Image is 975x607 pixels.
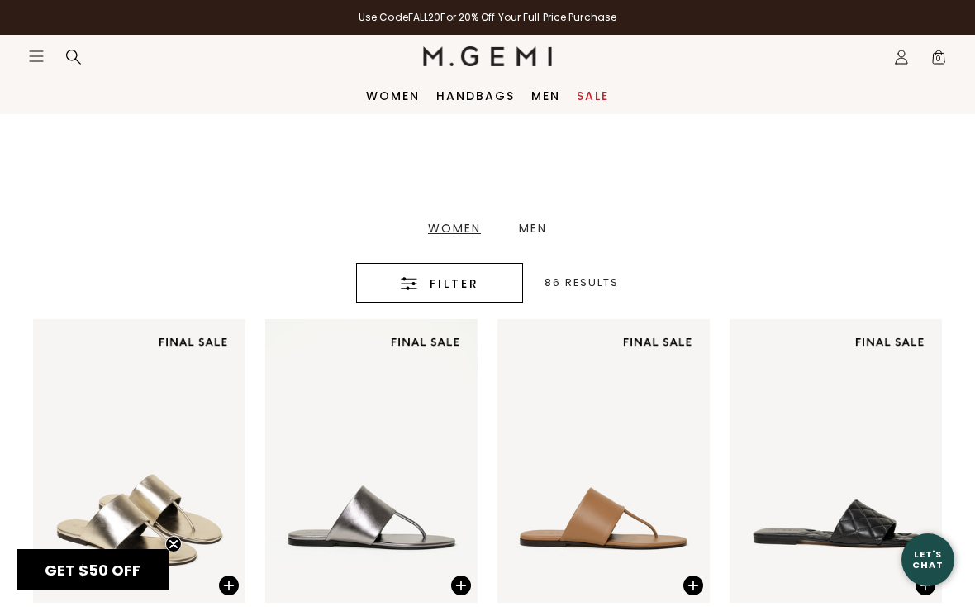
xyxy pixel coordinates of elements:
[615,329,700,355] img: final sale tag
[423,46,553,66] img: M.Gemi
[497,319,710,603] img: The Michela
[45,560,140,581] span: GET $50 OFF
[408,10,441,24] strong: FALL20
[519,222,547,234] div: Men
[165,536,182,552] button: Close teaser
[930,52,947,69] span: 0
[265,319,478,603] img: The Michela
[430,274,479,294] span: Filter
[730,319,942,603] img: The Vanessa
[436,89,515,103] a: Handbags
[428,222,481,234] div: Women
[150,329,235,355] img: final sale tag
[545,277,619,289] div: 86 Results
[500,222,566,234] a: Men
[847,329,932,355] img: final sale tag
[28,48,45,65] button: Open site menu
[366,89,420,103] a: Women
[531,89,560,103] a: Men
[901,549,954,570] div: Let's Chat
[33,319,245,603] img: The Michela
[577,89,609,103] a: Sale
[17,549,169,590] div: GET $50 OFFClose teaser
[383,329,468,355] img: final sale tag
[356,263,523,303] button: Filter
